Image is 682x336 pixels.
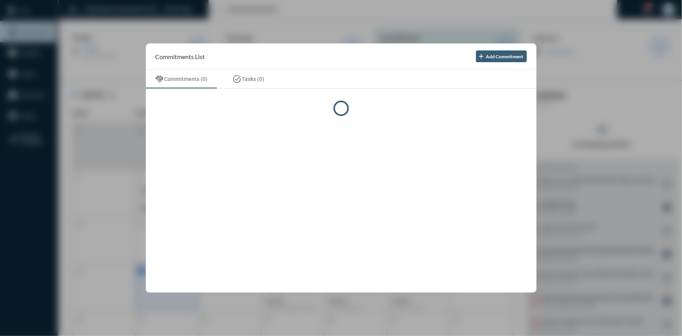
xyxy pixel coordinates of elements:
[233,74,242,84] mat-icon: task_alt
[155,74,165,84] mat-icon: handshake
[476,50,527,62] button: Add Commitment
[478,52,485,60] mat-icon: add
[242,76,265,82] span: Tasks (0)
[165,76,208,82] span: Commitments (0)
[156,53,205,60] h2: Commitments List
